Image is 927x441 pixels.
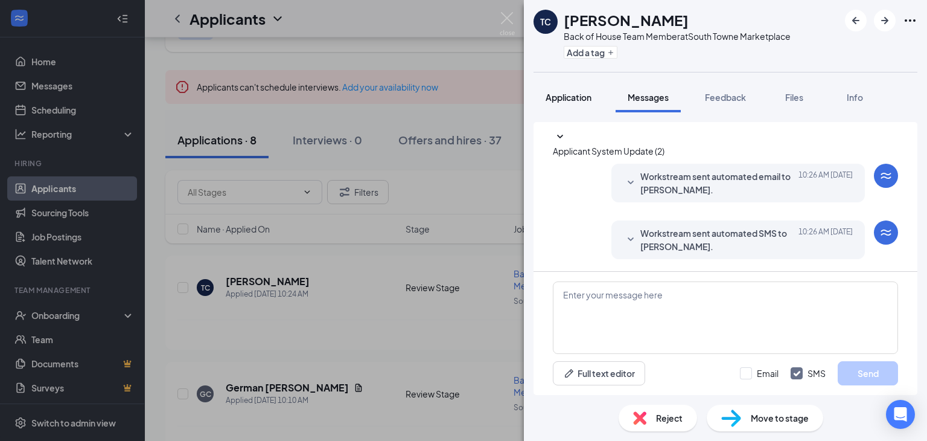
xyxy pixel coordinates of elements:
span: Reject [656,411,683,425]
svg: WorkstreamLogo [879,169,893,183]
button: Full text editorPen [553,361,645,385]
button: Send [838,361,898,385]
svg: SmallChevronDown [553,130,567,144]
div: TC [540,16,551,28]
span: Workstream sent automated SMS to [PERSON_NAME]. [640,227,798,253]
svg: ArrowLeftNew [849,13,863,28]
span: [DATE] 10:26 AM [798,227,853,253]
svg: ArrowRight [878,13,892,28]
span: Application [546,92,591,103]
div: Open Intercom Messenger [886,400,915,429]
div: Back of House Team Member at South Towne Marketplace [564,30,791,42]
svg: SmallChevronDown [623,176,638,190]
span: Info [847,92,863,103]
h1: [PERSON_NAME] [564,10,689,30]
span: Messages [628,92,669,103]
button: SmallChevronDownApplicant System Update (2) [553,130,664,158]
span: Files [785,92,803,103]
svg: Ellipses [903,13,917,28]
span: Feedback [705,92,746,103]
svg: SmallChevronDown [623,233,638,247]
button: ArrowRight [874,10,896,31]
svg: Pen [563,367,575,379]
span: Applicant System Update (2) [553,146,664,156]
span: [DATE] 10:26 AM [798,170,853,196]
span: Move to stage [751,411,809,425]
button: ArrowLeftNew [845,10,867,31]
svg: WorkstreamLogo [879,225,893,240]
span: Workstream sent automated email to [PERSON_NAME]. [640,170,798,196]
svg: Plus [607,49,614,56]
button: PlusAdd a tag [564,46,617,59]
